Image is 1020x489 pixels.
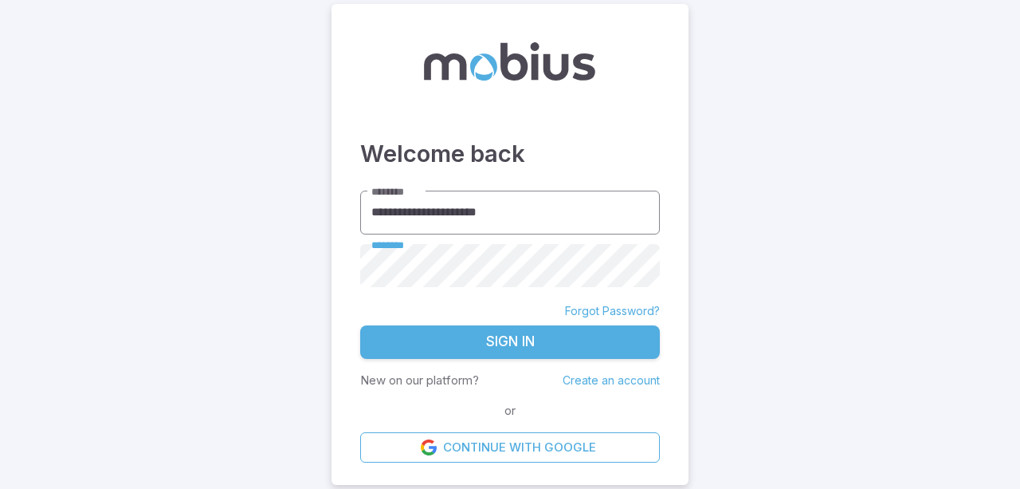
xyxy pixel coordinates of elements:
a: Create an account [563,373,660,387]
span: or [500,402,520,420]
p: New on our platform? [360,372,479,389]
a: Continue with Google [360,432,660,463]
h3: Welcome back [360,136,660,172]
a: Forgot Password? [565,303,660,319]
button: Sign In [360,325,660,359]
